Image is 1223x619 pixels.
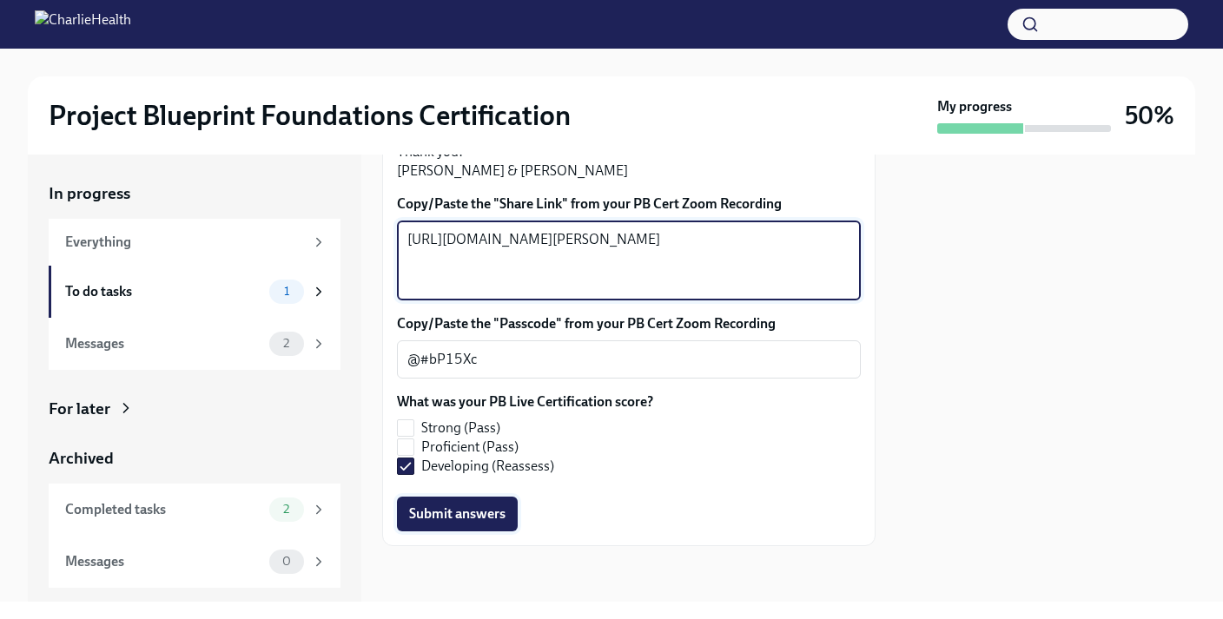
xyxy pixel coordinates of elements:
[407,229,850,292] textarea: [URL][DOMAIN_NAME][PERSON_NAME]
[49,398,340,420] a: For later
[421,438,519,457] span: Proficient (Pass)
[65,233,304,252] div: Everything
[272,555,301,568] span: 0
[49,447,340,470] a: Archived
[65,282,262,301] div: To do tasks
[49,318,340,370] a: Messages2
[409,505,506,523] span: Submit answers
[397,392,653,412] label: What was your PB Live Certification score?
[49,182,340,205] a: In progress
[65,500,262,519] div: Completed tasks
[49,266,340,318] a: To do tasks1
[49,98,571,133] h2: Project Blueprint Foundations Certification
[65,552,262,571] div: Messages
[397,314,861,333] label: Copy/Paste the "Passcode" from your PB Cert Zoom Recording
[65,334,262,353] div: Messages
[1125,100,1174,131] h3: 50%
[273,503,300,516] span: 2
[407,349,850,370] textarea: @#bP15Xc
[421,457,554,476] span: Developing (Reassess)
[49,219,340,266] a: Everything
[49,536,340,588] a: Messages0
[397,497,518,531] button: Submit answers
[421,418,500,438] span: Strong (Pass)
[35,10,131,38] img: CharlieHealth
[397,194,861,214] label: Copy/Paste the "Share Link" from your PB Cert Zoom Recording
[274,285,300,298] span: 1
[937,97,1012,116] strong: My progress
[49,398,110,420] div: For later
[273,337,300,350] span: 2
[49,484,340,536] a: Completed tasks2
[397,142,861,181] p: Thank you! [PERSON_NAME] & [PERSON_NAME]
